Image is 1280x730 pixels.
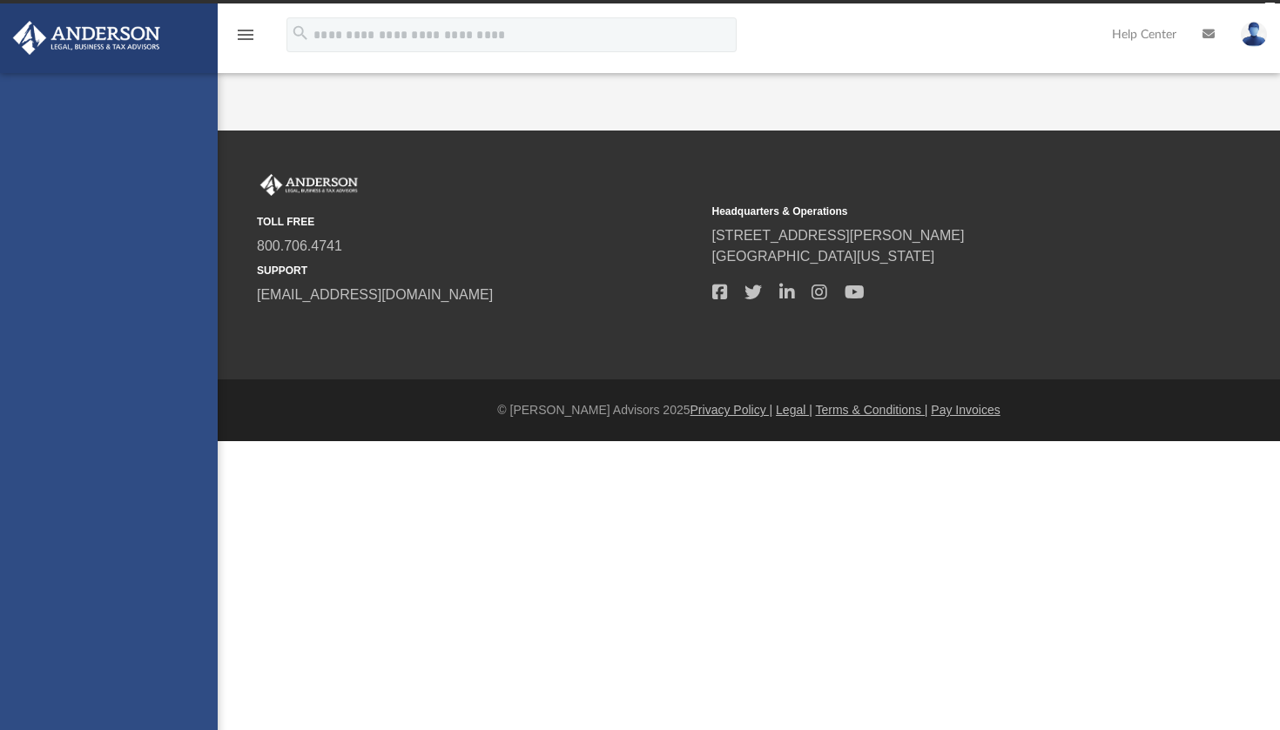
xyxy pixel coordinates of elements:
[8,21,165,55] img: Anderson Advisors Platinum Portal
[691,403,773,417] a: Privacy Policy |
[257,287,493,302] a: [EMAIL_ADDRESS][DOMAIN_NAME]
[235,33,256,45] a: menu
[257,174,361,197] img: Anderson Advisors Platinum Portal
[1264,3,1276,13] div: close
[712,249,935,264] a: [GEOGRAPHIC_DATA][US_STATE]
[291,23,310,43] i: search
[257,214,700,230] small: TOLL FREE
[218,401,1280,419] div: © [PERSON_NAME] Advisors 2025
[257,238,342,253] a: 800.706.4741
[1241,22,1267,47] img: User Pic
[235,24,256,45] i: menu
[776,403,812,417] a: Legal |
[712,204,1155,219] small: Headquarters & Operations
[257,263,700,278] small: SUPPORT
[931,403,1000,417] a: Pay Invoices
[816,403,928,417] a: Terms & Conditions |
[712,228,965,243] a: [STREET_ADDRESS][PERSON_NAME]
